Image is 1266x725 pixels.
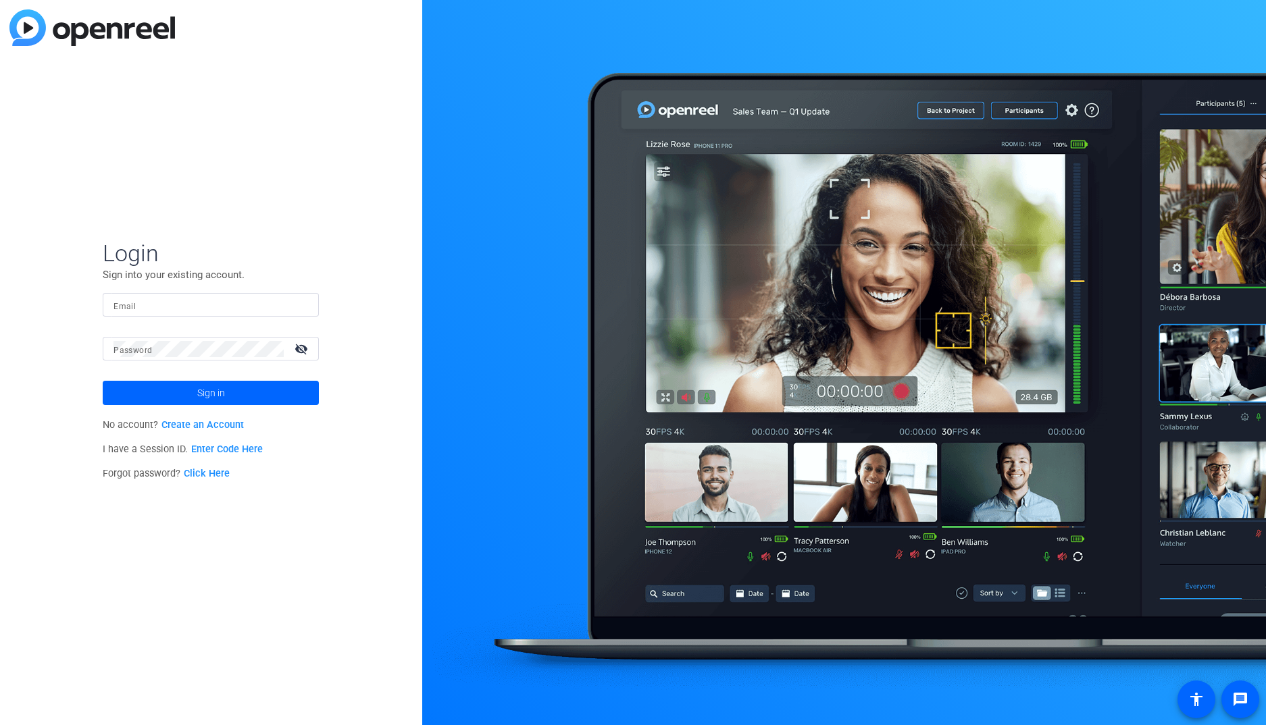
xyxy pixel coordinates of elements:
[103,468,230,479] span: Forgot password?
[103,239,319,267] span: Login
[113,346,152,355] mat-label: Password
[113,302,136,311] mat-label: Email
[103,419,244,431] span: No account?
[113,297,308,313] input: Enter Email Address
[1188,691,1205,707] mat-icon: accessibility
[103,267,319,282] p: Sign into your existing account.
[103,444,263,455] span: I have a Session ID.
[103,381,319,405] button: Sign in
[197,376,225,410] span: Sign in
[161,419,244,431] a: Create an Account
[9,9,175,46] img: blue-gradient.svg
[286,339,319,358] mat-icon: visibility_off
[1232,691,1248,707] mat-icon: message
[191,444,263,455] a: Enter Code Here
[184,468,230,479] a: Click Here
